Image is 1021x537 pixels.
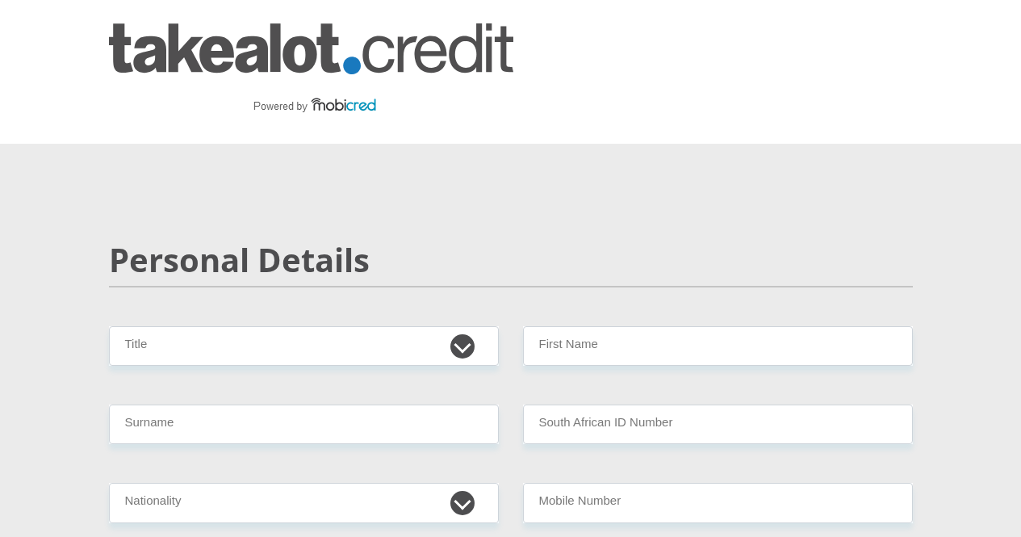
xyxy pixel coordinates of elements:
[109,405,499,444] input: Surname
[109,241,913,279] h2: Personal Details
[523,483,913,522] input: Contact Number
[523,326,913,366] input: First Name
[109,23,513,120] img: takealot_credit logo
[523,405,913,444] input: ID Number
